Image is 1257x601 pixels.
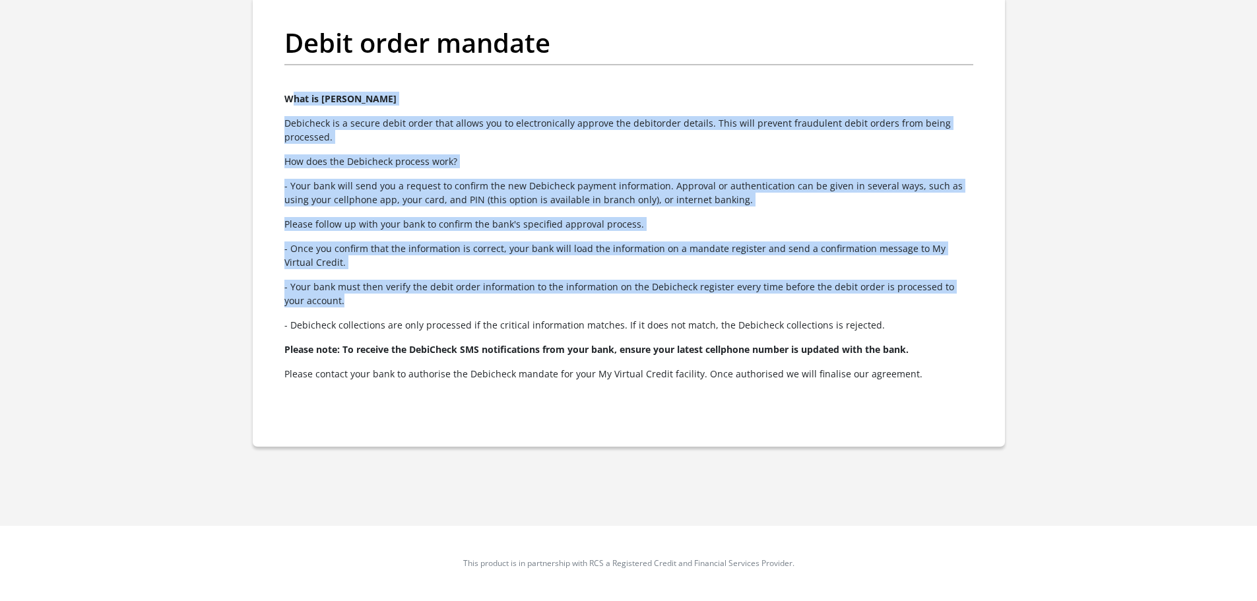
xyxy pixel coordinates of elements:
[284,27,973,59] h2: Debit order mandate
[284,179,973,206] p: - Your bank will send you a request to confirm the new Debicheck payment information. Approval or...
[284,154,973,168] p: How does the Debicheck process work?
[284,280,973,307] p: - Your bank must then verify the debit order information to the information on the Debicheck regi...
[284,241,973,269] p: - Once you confirm that the information is correct, your bank will load the information on a mand...
[284,92,397,105] b: What is [PERSON_NAME]
[284,116,973,144] p: Debicheck is a secure debit order that allows you to electronically approve the debitorder detail...
[284,318,973,332] p: - Debicheck collections are only processed if the critical information matches. If it does not ma...
[284,367,973,381] p: Please contact your bank to authorise the Debicheck mandate for your My Virtual Credit facility. ...
[263,557,995,569] p: This product is in partnership with RCS a Registered Credit and Financial Services Provider.
[284,217,973,231] p: Please follow up with your bank to confirm the bank's specified approval process.
[284,343,909,356] b: Please note: To receive the DebiCheck SMS notifications from your bank, ensure your latest cellph...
